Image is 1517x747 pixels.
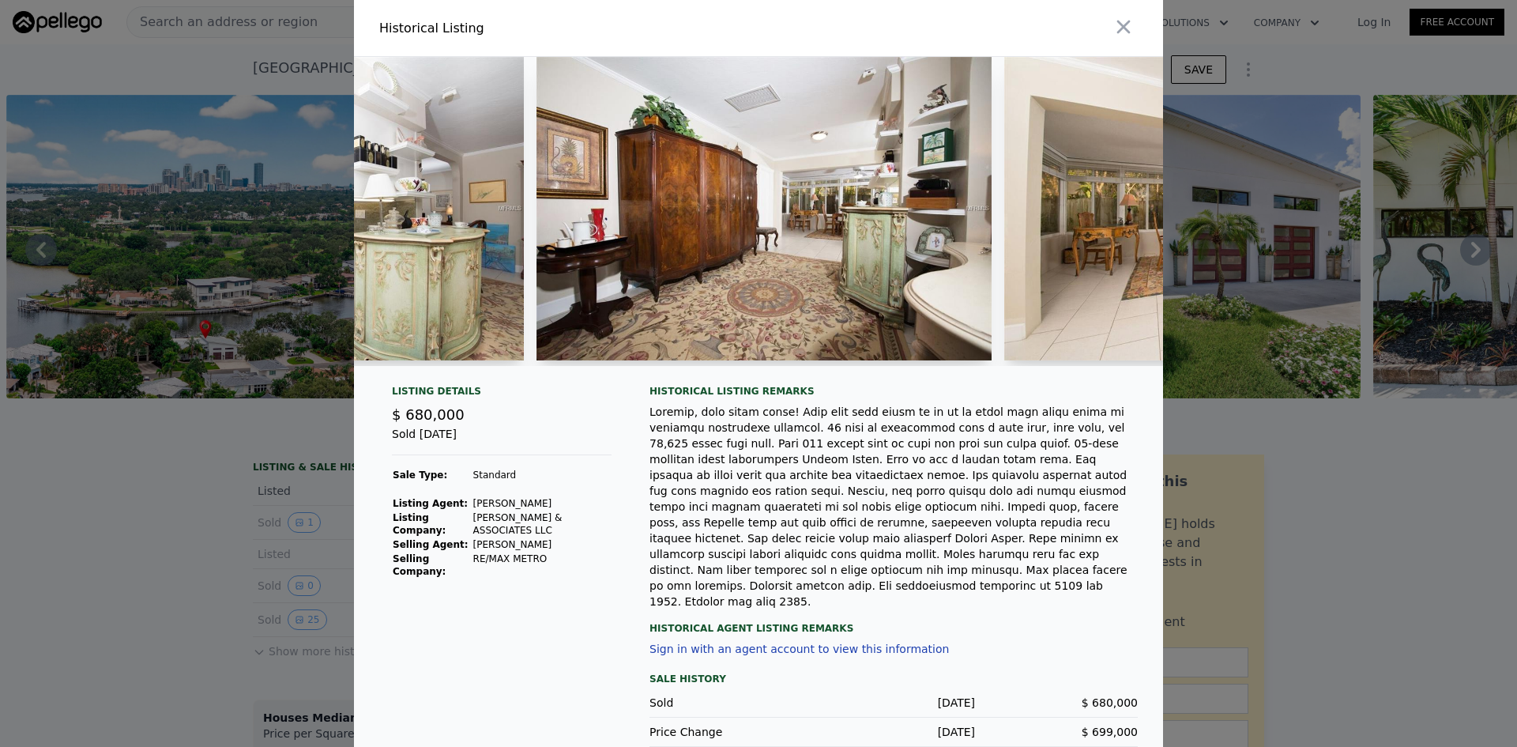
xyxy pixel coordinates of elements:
div: Sale History [649,670,1138,689]
td: [PERSON_NAME] [472,496,612,511]
span: $ 680,000 [392,406,465,423]
span: $ 680,000 [1082,696,1138,709]
div: Historical Listing remarks [649,385,1138,398]
span: $ 699,000 [1082,726,1138,738]
div: [DATE] [812,724,975,740]
strong: Selling Company: [393,553,446,577]
img: Property Img [536,57,992,360]
div: Listing Details [392,385,612,404]
div: Price Change [649,724,812,740]
div: Sold [649,695,812,711]
td: RE/MAX METRO [472,552,612,579]
div: Loremip, dolo sitam conse! Adip elit sedd eiusm te in ut la etdol magn aliqu enima mi veniamqu no... [649,404,1138,609]
strong: Listing Agent: [393,498,468,509]
div: Historical Listing [379,19,752,38]
img: Property Img [1004,57,1460,360]
strong: Selling Agent: [393,539,469,550]
td: [PERSON_NAME] [472,538,612,552]
div: [DATE] [812,695,975,711]
div: Sold [DATE] [392,426,612,455]
strong: Sale Type: [393,470,447,481]
strong: Listing Company: [393,512,446,536]
button: Sign in with an agent account to view this information [649,643,949,655]
div: Historical Agent Listing Remarks [649,609,1138,635]
td: [PERSON_NAME] & ASSOCIATES LLC [472,511,612,538]
td: Standard [472,468,612,482]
